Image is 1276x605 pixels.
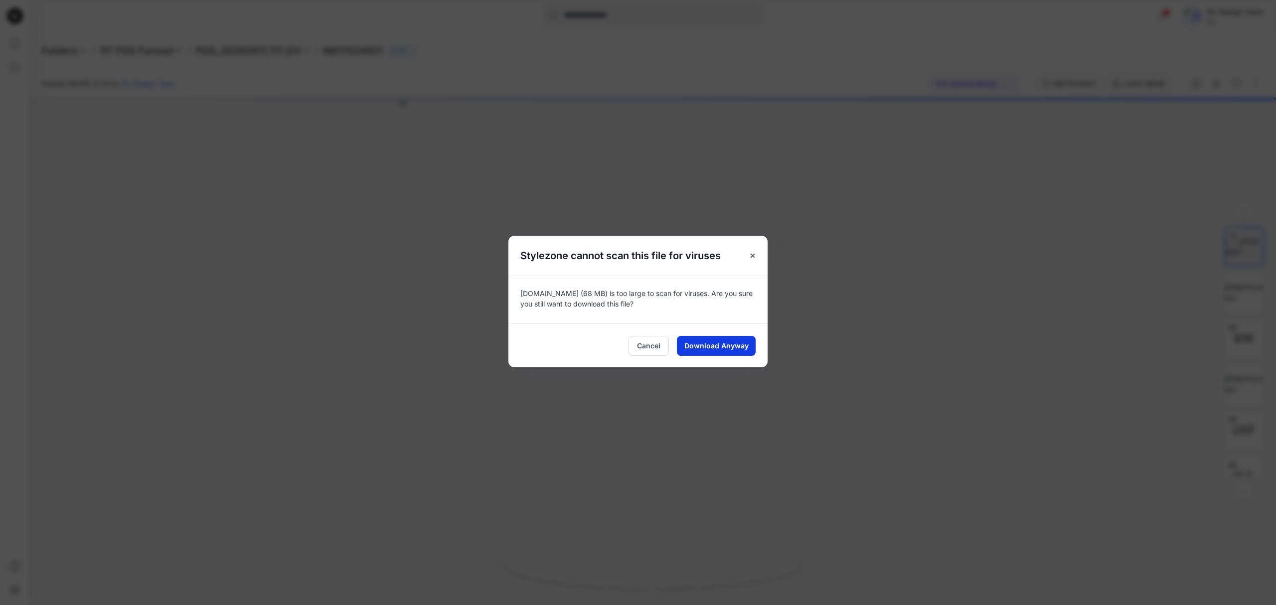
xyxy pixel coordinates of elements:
[508,276,768,323] div: [DOMAIN_NAME] (68 MB) is too large to scan for viruses. Are you sure you still want to download t...
[629,336,669,356] button: Cancel
[508,236,733,276] h5: Stylezone cannot scan this file for viruses
[684,340,749,351] span: Download Anyway
[744,247,762,265] button: Close
[637,340,660,351] span: Cancel
[677,336,756,356] button: Download Anyway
